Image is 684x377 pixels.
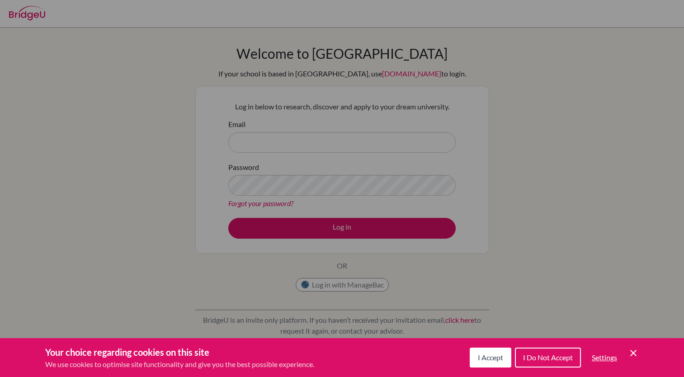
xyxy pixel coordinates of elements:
[45,359,314,370] p: We use cookies to optimise site functionality and give you the best possible experience.
[592,353,617,362] span: Settings
[515,348,581,368] button: I Do Not Accept
[470,348,511,368] button: I Accept
[585,349,624,367] button: Settings
[628,348,639,358] button: Save and close
[523,353,573,362] span: I Do Not Accept
[45,345,314,359] h3: Your choice regarding cookies on this site
[478,353,503,362] span: I Accept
